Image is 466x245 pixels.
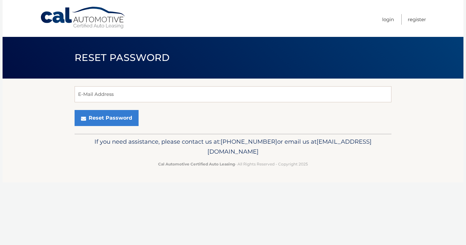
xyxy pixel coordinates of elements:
[408,14,426,25] a: Register
[79,137,387,157] p: If you need assistance, please contact us at: or email us at
[75,110,139,126] button: Reset Password
[75,86,391,102] input: E-Mail Address
[79,161,387,167] p: - All Rights Reserved - Copyright 2025
[40,6,126,29] a: Cal Automotive
[221,138,277,145] span: [PHONE_NUMBER]
[382,14,394,25] a: Login
[158,162,235,166] strong: Cal Automotive Certified Auto Leasing
[75,52,170,63] span: Reset Password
